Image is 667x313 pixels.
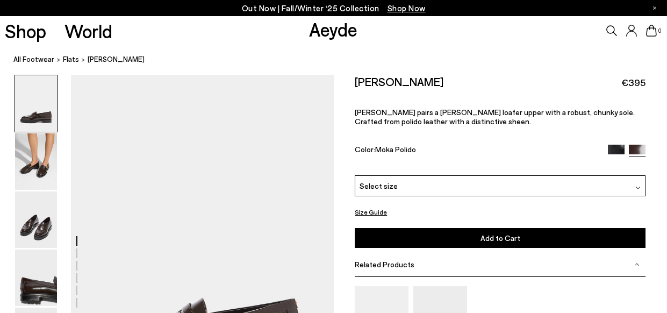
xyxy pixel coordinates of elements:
[63,54,79,65] a: flats
[15,191,57,248] img: Leon Loafers - Image 3
[13,45,667,75] nav: breadcrumb
[355,75,443,88] h2: [PERSON_NAME]
[64,22,112,40] a: World
[360,180,398,191] span: Select size
[15,75,57,132] img: Leon Loafers - Image 1
[355,260,414,269] span: Related Products
[657,28,662,34] span: 0
[355,205,387,219] button: Size Guide
[15,250,57,306] img: Leon Loafers - Image 4
[242,2,426,15] p: Out Now | Fall/Winter ‘25 Collection
[480,233,520,243] span: Add to Cart
[355,145,598,157] div: Color:
[63,55,79,63] span: flats
[634,262,640,267] img: svg%3E
[646,25,657,37] a: 0
[355,228,646,248] button: Add to Cart
[375,145,416,154] span: Moka Polido
[635,185,641,190] img: svg%3E
[621,76,646,89] span: €395
[13,54,54,65] a: All Footwear
[15,133,57,190] img: Leon Loafers - Image 2
[309,18,357,40] a: Aeyde
[5,22,46,40] a: Shop
[88,54,145,65] span: [PERSON_NAME]
[388,3,426,13] span: Navigate to /collections/new-in
[355,108,646,126] p: [PERSON_NAME] pairs a [PERSON_NAME] loafer upper with a robust, chunky sole. Crafted from polido ...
